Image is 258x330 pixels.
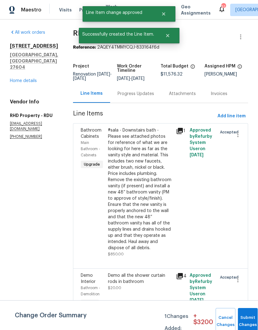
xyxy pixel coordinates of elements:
span: Submit Changes [241,314,255,328]
h5: RHD Property - RDU [10,112,58,119]
div: Line Items [80,90,103,97]
span: [DATE] [190,153,204,157]
h4: Vendor Info [10,99,58,105]
span: Maestro [21,7,41,13]
h5: Assigned HPM [204,64,235,68]
button: Add line item [215,111,248,122]
span: Upgrade [81,161,102,167]
span: The hpm assigned to this work order. [237,64,242,72]
span: Demo Interior [81,273,96,284]
span: Cancel Changes [219,314,232,328]
span: Projects [79,7,98,13]
span: $20.00 [108,286,121,290]
h5: Work Order Timeline [117,64,161,73]
span: $850.00 [108,252,124,256]
a: All work orders [10,30,45,35]
div: 1 [176,127,186,135]
span: - [117,76,144,81]
span: [DATE] [117,76,130,81]
span: Add line item [217,112,246,120]
div: [PERSON_NAME] [204,72,248,76]
span: Successfully created the Line Item. [79,28,157,41]
span: [DATE] [131,76,144,81]
span: Renovation [73,72,112,81]
span: Approved by Refurby System User on [190,128,212,157]
div: 2AQEY4TMMYCQJ-833164f6d [73,44,248,50]
span: Main Bathroom - Cabinets [81,141,100,157]
span: [DATE] [73,76,86,81]
h5: Total Budget [161,64,188,68]
span: RHD Property - RDU [73,29,144,37]
div: 4 [176,272,186,280]
div: Demo all the shower curtain rods in bathroom [108,272,172,285]
span: Line Item change approved [83,6,153,19]
span: Accepted [220,274,241,280]
b: Reference: [73,45,96,50]
button: Close [157,29,178,42]
div: Attachments [169,91,196,97]
h5: Project [73,64,89,68]
span: Bathroom - Demolition [81,286,100,296]
span: Accepted [220,129,241,135]
span: [DATE] [190,298,204,302]
span: [DATE] [97,72,110,76]
span: Bathroom Cabinets [81,128,101,139]
div: Progress Updates [118,91,154,97]
span: Line Items [73,111,215,122]
span: Visits [59,7,72,13]
div: Invoices [211,91,227,97]
button: Close [153,8,174,20]
span: Approved by Refurby System User on [190,273,212,302]
span: - [73,72,112,81]
span: Work Orders [106,4,122,16]
div: #sala - Downstairs bath - Please see attached photos for reference of what we are looking for her... [108,127,172,251]
div: 51 [221,4,226,10]
span: Geo Assignments [181,4,211,16]
span: The total cost of line items that have been proposed by Opendoor. This sum includes line items th... [190,64,195,72]
span: $11,576.32 [161,72,183,76]
a: Home details [10,79,37,83]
